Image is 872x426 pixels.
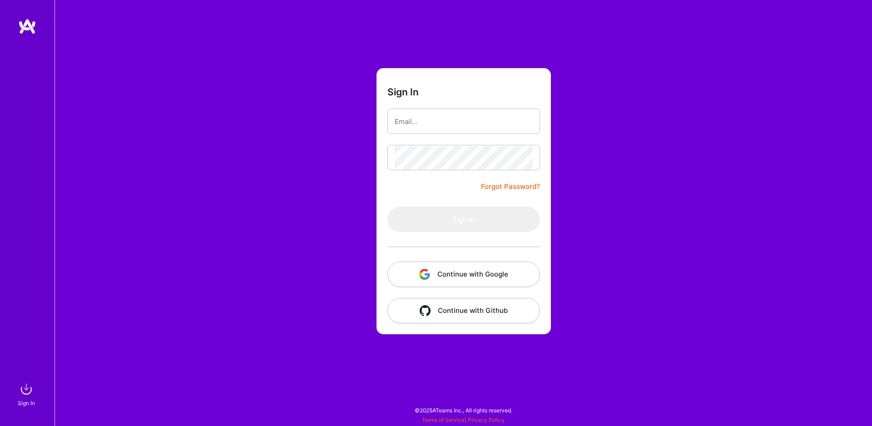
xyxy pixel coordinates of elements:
[420,305,431,316] img: icon
[387,298,540,323] button: Continue with Github
[18,398,35,408] div: Sign In
[468,416,505,423] a: Privacy Policy
[395,110,533,133] input: overall type: EMAIL_ADDRESS server type: EMAIL_ADDRESS heuristic type: UNKNOWN_TYPE label: Email....
[387,262,540,287] button: Continue with Google
[419,269,430,280] img: icon
[422,416,505,423] span: |
[18,18,36,35] img: logo
[387,207,540,232] button: Sign In
[17,380,35,398] img: sign in
[481,181,540,192] a: Forgot Password?
[422,416,465,423] a: Terms of Service
[54,399,872,421] div: © 2025 ATeams Inc., All rights reserved.
[387,86,419,98] h3: Sign In
[19,380,35,408] a: sign inSign In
